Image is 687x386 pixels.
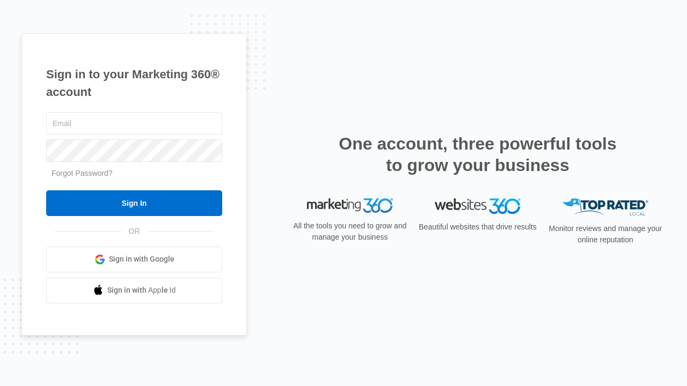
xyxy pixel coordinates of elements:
[52,169,113,177] a: Forgot Password?
[46,190,222,216] input: Sign In
[46,112,222,135] input: Email
[121,226,148,237] span: OR
[418,221,538,233] p: Beautiful websites that drive results
[46,65,222,101] h1: Sign in to your Marketing 360® account
[46,247,222,272] a: Sign in with Google
[335,133,620,176] h2: One account, three powerful tools to grow your business
[290,220,410,243] p: All the tools you need to grow and manage your business
[109,254,174,265] span: Sign in with Google
[562,198,648,216] img: Top Rated Local
[46,278,222,303] a: Sign in with Apple Id
[307,198,393,213] img: Marketing 360
[107,285,176,296] span: Sign in with Apple Id
[545,223,666,246] p: Monitor reviews and manage your online reputation
[435,198,521,214] img: Websites 360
